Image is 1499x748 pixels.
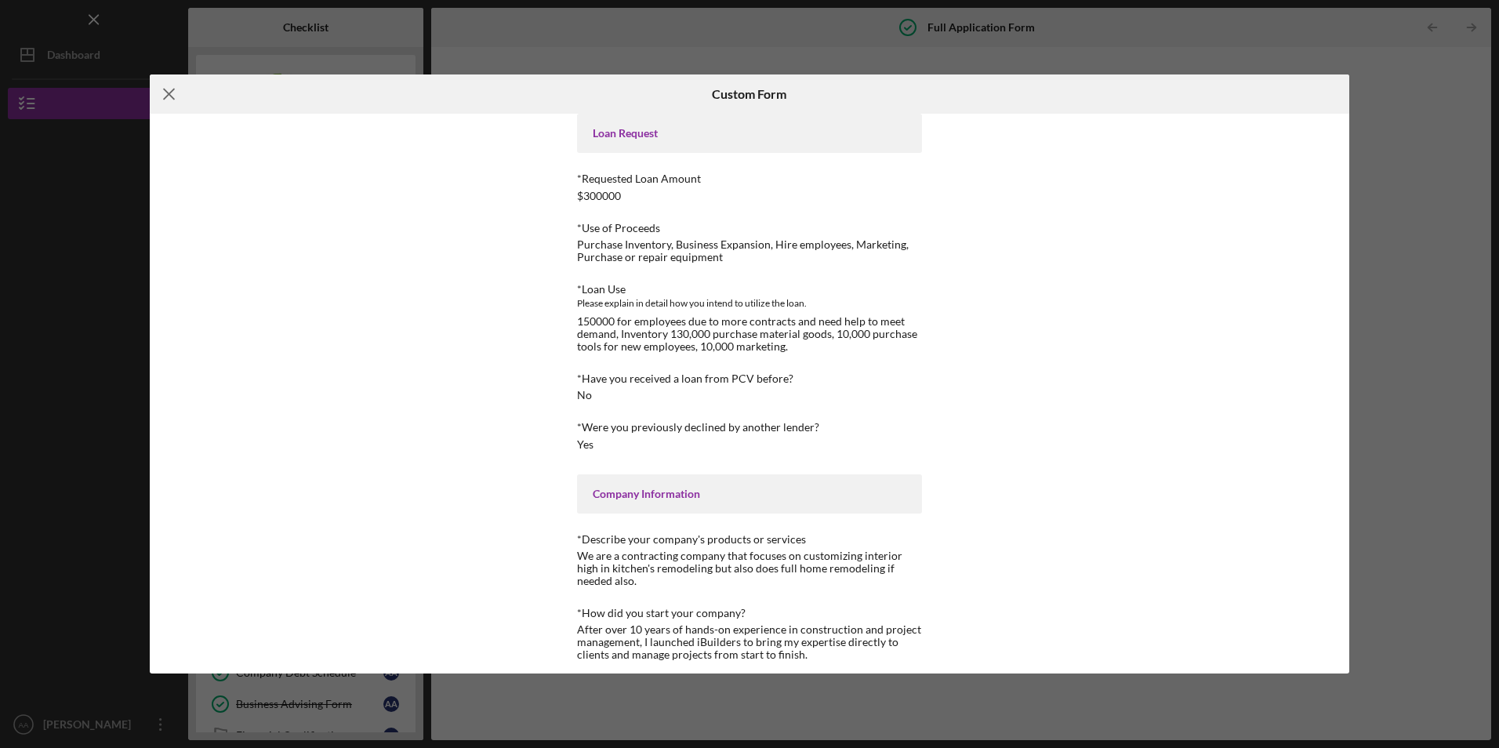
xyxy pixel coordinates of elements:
div: *Use of Proceeds [577,222,922,234]
div: We are a contracting company that focuses on customizing interior high in kitchen's remodeling bu... [577,550,922,587]
div: *Requested Loan Amount [577,172,922,185]
div: *Were you previously declined by another lender? [577,421,922,434]
h6: Custom Form [712,87,786,101]
div: Please explain in detail how you intend to utilize the loan. [577,296,922,311]
div: Yes [577,438,593,451]
div: After over 10 years of hands-on experience in construction and project management, I launched iBu... [577,623,922,661]
div: 150000 for employees due to more contracts and need help to meet demand, Inventory 130,000 purcha... [577,315,922,353]
div: *Loan Use [577,283,922,296]
div: Loan Request [593,127,906,140]
div: Company Information [593,488,906,500]
div: $300000 [577,190,621,202]
div: *Describe your company's products or services [577,533,922,546]
div: No [577,389,592,401]
div: *Have you received a loan from PCV before? [577,372,922,385]
div: Purchase Inventory, Business Expansion, Hire employees, Marketing, Purchase or repair equipment [577,238,922,263]
div: *How did you start your company? [577,607,922,619]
